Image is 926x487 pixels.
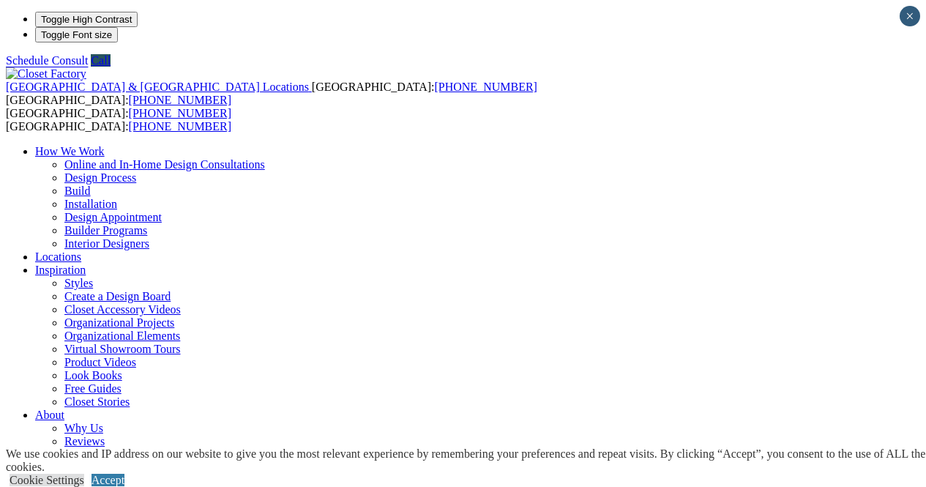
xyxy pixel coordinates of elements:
a: Why Us [64,422,103,434]
a: Builder Programs [64,224,147,237]
a: Closet Stories [64,395,130,408]
a: [PHONE_NUMBER] [129,94,231,106]
a: Free Guides [64,382,122,395]
a: Inspiration [35,264,86,276]
a: Cookie Settings [10,474,84,486]
span: [GEOGRAPHIC_DATA]: [GEOGRAPHIC_DATA]: [6,81,537,106]
a: Organizational Projects [64,316,174,329]
a: Locations [35,250,81,263]
a: Look Books [64,369,122,382]
a: Installation [64,198,117,210]
a: Build [64,185,91,197]
a: Call [91,54,111,67]
button: Close [900,6,920,26]
a: Product Videos [64,356,136,368]
a: Styles [64,277,93,289]
span: Toggle Font size [41,29,112,40]
a: Design Process [64,171,136,184]
a: Virtual Showroom Tours [64,343,181,355]
img: Closet Factory [6,67,86,81]
span: [GEOGRAPHIC_DATA] & [GEOGRAPHIC_DATA] Locations [6,81,309,93]
a: [PHONE_NUMBER] [129,107,231,119]
a: Online and In-Home Design Consultations [64,158,265,171]
a: [GEOGRAPHIC_DATA] & [GEOGRAPHIC_DATA] Locations [6,81,312,93]
a: Closet Accessory Videos [64,303,181,316]
a: Create a Design Board [64,290,171,302]
a: Schedule Consult [6,54,88,67]
a: Interior Designers [64,237,149,250]
div: We use cookies and IP address on our website to give you the most relevant experience by remember... [6,447,926,474]
span: Toggle High Contrast [41,14,132,25]
a: Reviews [64,435,105,447]
a: Organizational Elements [64,330,180,342]
button: Toggle High Contrast [35,12,138,27]
a: About [35,409,64,421]
a: [PHONE_NUMBER] [129,120,231,133]
a: Accept [92,474,124,486]
a: How We Work [35,145,105,157]
a: Design Appointment [64,211,162,223]
span: [GEOGRAPHIC_DATA]: [GEOGRAPHIC_DATA]: [6,107,231,133]
a: [PHONE_NUMBER] [434,81,537,93]
button: Toggle Font size [35,27,118,42]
